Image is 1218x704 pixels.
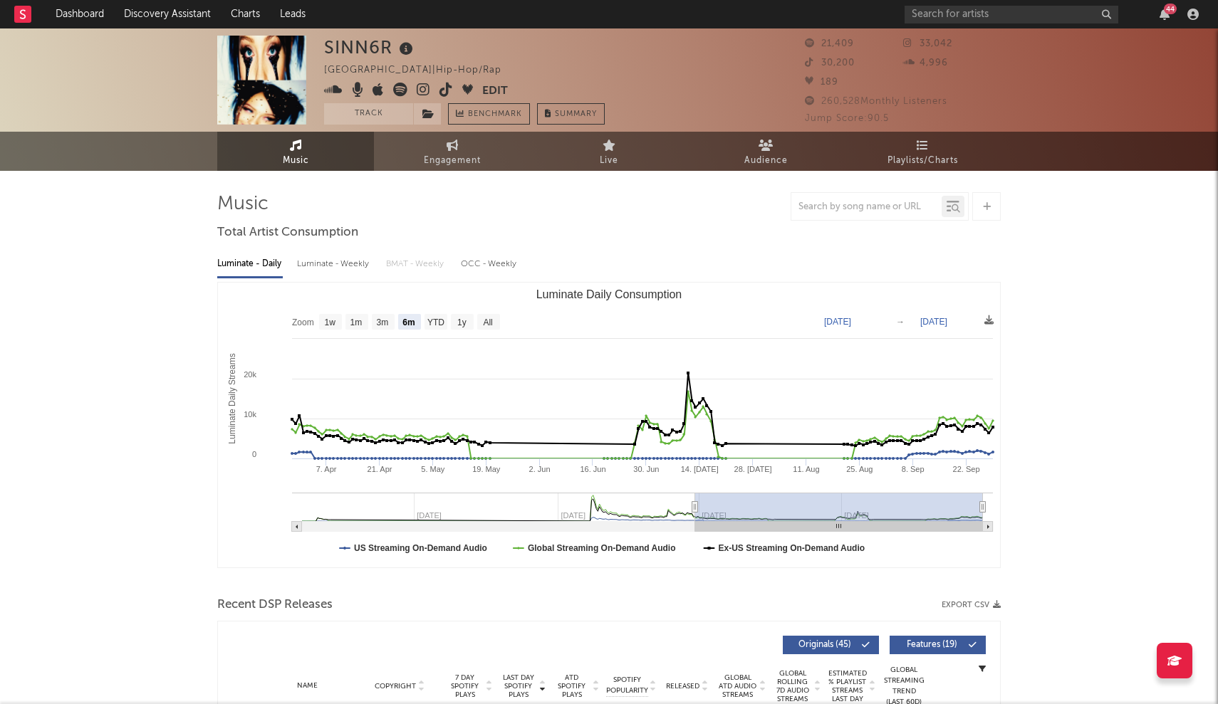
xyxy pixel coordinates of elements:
span: Summary [555,110,597,118]
text: 2. Jun [529,465,551,473]
text: 1m [350,317,363,327]
text: 7. Apr [316,465,337,473]
span: Features ( 19 ) [899,641,964,649]
button: Track [324,103,413,125]
text: 19. May [472,465,501,473]
text: 8. Sep [902,465,925,473]
text: [DATE] [824,317,851,327]
text: Global Streaming On-Demand Audio [528,543,676,553]
a: Music [217,132,374,171]
text: Ex-US Streaming On-Demand Audio [719,543,865,553]
text: 11. Aug [793,465,819,473]
text: 21. Apr [368,465,392,473]
span: Spotify Popularity [606,675,648,696]
text: 1w [325,317,336,327]
span: Global ATD Audio Streams [718,673,757,699]
text: 1y [457,317,467,327]
span: 7 Day Spotify Plays [446,673,484,699]
span: Engagement [424,152,481,169]
text: 30. Jun [633,465,659,473]
div: Luminate - Weekly [297,252,372,276]
svg: Luminate Daily Consumption [218,283,1000,567]
div: OCC - Weekly [461,252,518,276]
text: [DATE] [920,317,947,327]
text: YTD [427,317,444,327]
button: Summary [537,103,605,125]
text: Luminate Daily Streams [227,353,237,443]
a: Playlists/Charts [844,132,1001,171]
span: Last Day Spotify Plays [499,673,537,699]
div: Name [261,681,354,691]
span: 30,200 [805,58,855,68]
input: Search for artists [905,6,1118,23]
a: Live [531,132,687,171]
span: ATD Spotify Plays [553,673,590,699]
text: 25. Aug [846,465,873,473]
a: Audience [687,132,844,171]
button: Originals(45) [783,636,879,654]
div: Luminate - Daily [217,252,283,276]
text: 10k [244,410,256,419]
button: 44 [1160,9,1170,20]
text: Zoom [292,317,314,327]
span: Originals ( 45 ) [792,641,858,649]
input: Search by song name or URL [791,201,942,213]
text: All [483,317,492,327]
button: Features(19) [890,636,986,654]
span: 189 [805,78,838,87]
span: Released [666,682,699,690]
span: Jump Score: 90.5 [805,114,889,123]
text: 3m [377,317,389,327]
button: Export CSV [942,601,1001,609]
span: Music [283,152,309,169]
span: Recent DSP Releases [217,597,333,614]
span: Estimated % Playlist Streams Last Day [828,669,867,703]
span: 4,996 [903,58,948,68]
span: Live [600,152,618,169]
span: Benchmark [468,106,522,123]
div: 44 [1164,4,1177,14]
span: Global Rolling 7D Audio Streams [773,669,812,703]
button: Edit [482,83,508,100]
text: 16. Jun [580,465,605,473]
div: SINN6R [324,36,417,59]
span: 33,042 [903,39,952,48]
span: Audience [744,152,788,169]
div: [GEOGRAPHIC_DATA] | Hip-Hop/Rap [324,62,518,79]
span: Total Artist Consumption [217,224,358,241]
text: US Streaming On-Demand Audio [354,543,487,553]
span: 21,409 [805,39,854,48]
span: Copyright [375,682,416,690]
a: Benchmark [448,103,530,125]
span: 260,528 Monthly Listeners [805,97,947,106]
text: 5. May [421,465,445,473]
text: 14. [DATE] [681,465,719,473]
text: 20k [244,370,256,379]
text: 0 [252,450,256,458]
text: → [896,317,905,327]
text: 22. Sep [953,465,980,473]
span: Playlists/Charts [888,152,958,169]
a: Engagement [374,132,531,171]
text: Luminate Daily Consumption [536,288,682,300]
text: 28. [DATE] [734,465,772,473]
text: 6m [402,317,415,327]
